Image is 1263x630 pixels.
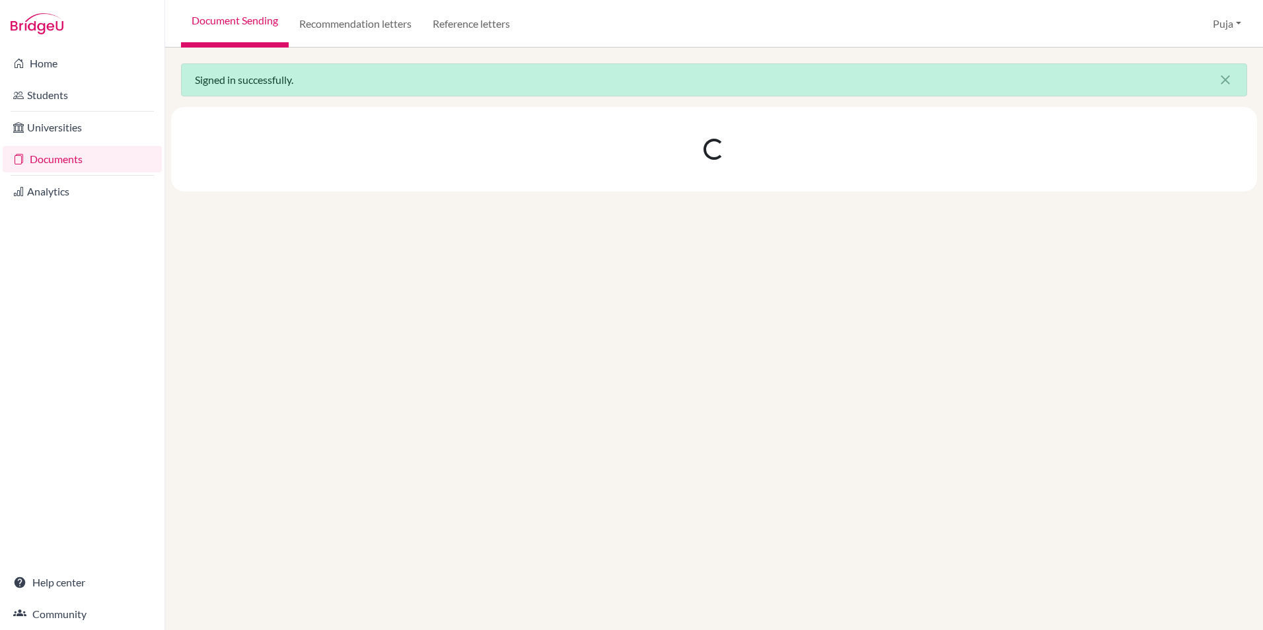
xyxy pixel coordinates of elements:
a: Students [3,82,162,108]
a: Analytics [3,178,162,205]
a: Home [3,50,162,77]
i: close [1217,72,1233,88]
a: Documents [3,146,162,172]
a: Help center [3,569,162,596]
button: Close [1204,64,1246,96]
button: Puja [1207,11,1247,36]
a: Universities [3,114,162,141]
div: Signed in successfully. [181,63,1247,96]
img: Bridge-U [11,13,63,34]
a: Community [3,601,162,627]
